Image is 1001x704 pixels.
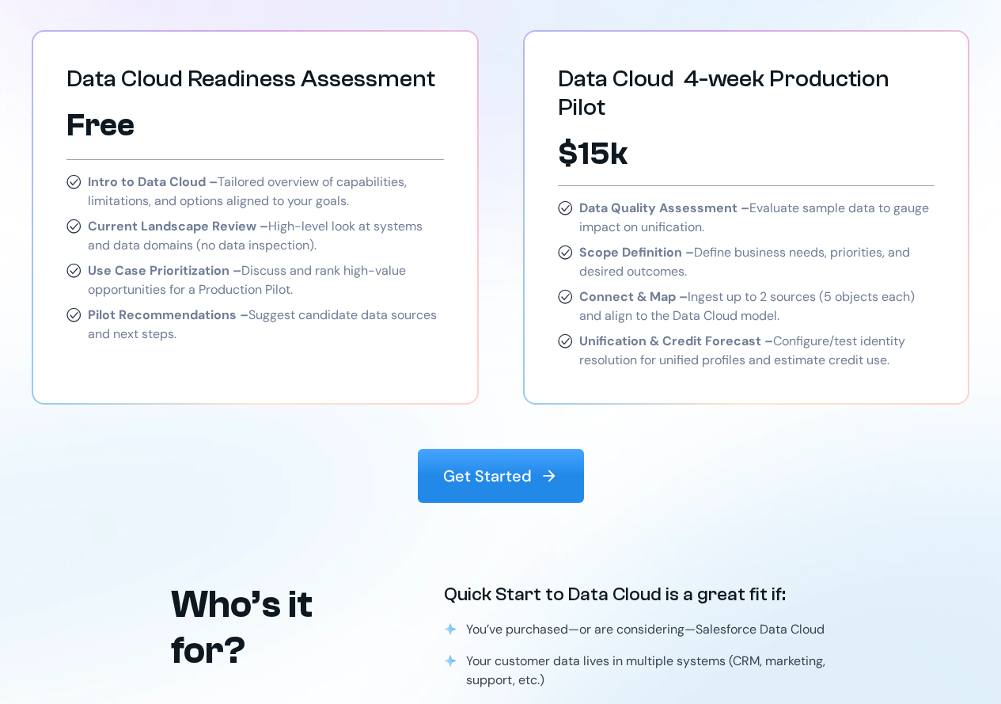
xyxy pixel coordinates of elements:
p: Ingest up to 2 sources (5 objects each) and align to the Data Cloud model. [579,287,935,325]
h3: Data Cloud Readiness Assessment [66,65,444,93]
p: Free [66,106,444,144]
p: High-level look at systems and data domains (no data inspection). [88,217,444,255]
h3: Data Cloud 4-week Production Pilot [558,65,935,122]
strong: Pilot Recommendations – [88,306,248,323]
p: Discuss and rank high-value opportunities for a Production Pilot. [88,261,444,299]
p: Your customer data lives in multiple systems (CRM, marketing, support, etc.) [466,652,831,690]
p: Evaluate sample data to gauge impact on unification. [579,199,935,237]
h2: Who’s it for? [171,582,393,673]
p: Suggest candidate data sources and next steps. [88,306,444,344]
strong: Scope Definition – [579,244,694,261]
p: Configure/test identity resolution for unified profiles and estimate credit use. [579,332,935,370]
strong: Intro to Data Cloud – [88,173,218,190]
p: Tailored overview of capabilities, limitations, and options aligned to your goals. [88,173,444,211]
p: Quick Start to Data Cloud is a great fit if: [444,582,786,607]
strong: Connect & Map – [579,288,688,305]
strong: Unification & Credit Forecast – [579,333,773,349]
strong: Use Case Prioritization – [88,262,241,279]
p: Get Started [443,465,532,487]
p: You’ve purchased—or are considering—Salesforce Data Cloud [466,620,831,639]
p: $15k [558,135,935,173]
strong: Data Quality Assessment – [579,200,749,216]
strong: Current Landscape Review – [88,218,268,234]
p: Define business needs, priorities, and desired outcomes. [579,243,935,281]
a: Get Started [418,449,584,503]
